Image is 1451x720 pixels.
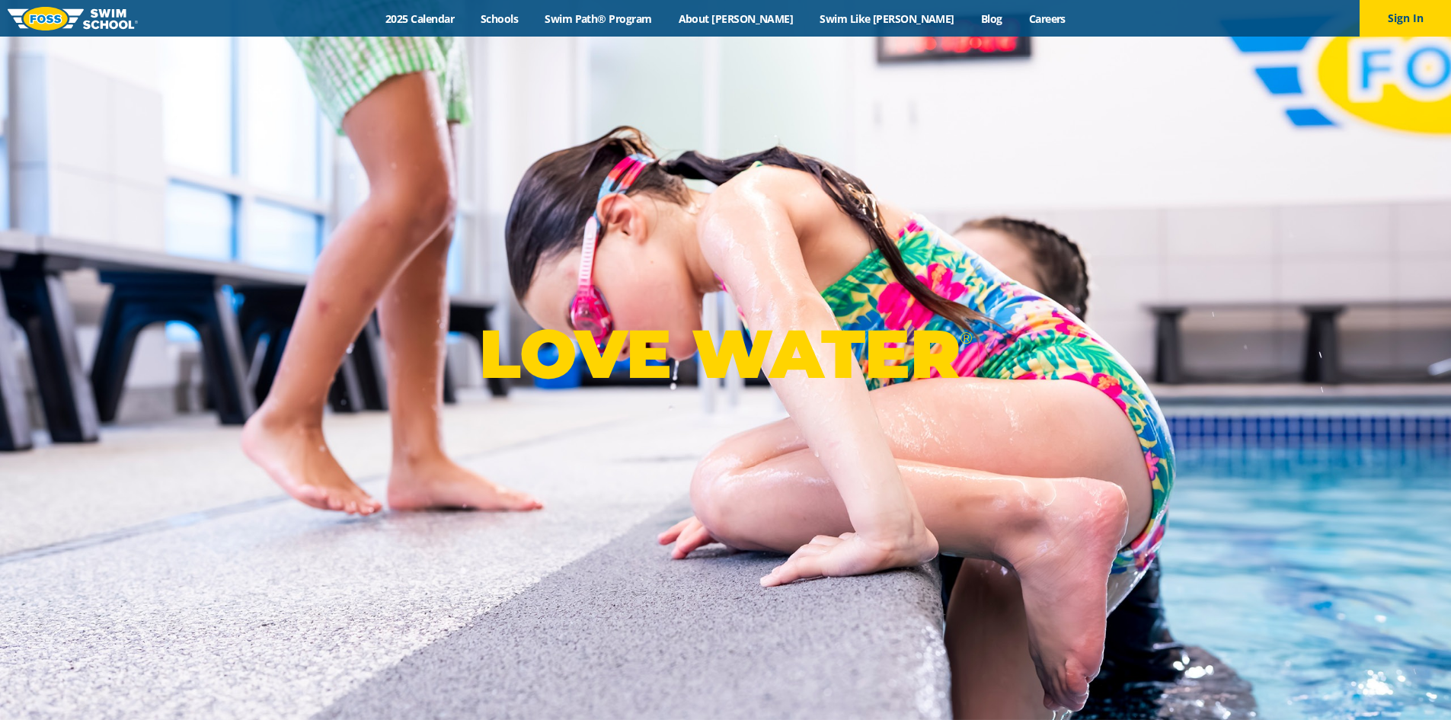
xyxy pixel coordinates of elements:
a: 2025 Calendar [372,11,468,26]
a: Careers [1015,11,1079,26]
a: Swim Path® Program [532,11,665,26]
sup: ® [960,328,972,347]
a: Blog [967,11,1015,26]
a: Swim Like [PERSON_NAME] [807,11,968,26]
div: TOP [30,670,47,694]
a: About [PERSON_NAME] [665,11,807,26]
p: LOVE WATER [479,313,972,395]
img: FOSS Swim School Logo [8,7,138,30]
a: Schools [468,11,532,26]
